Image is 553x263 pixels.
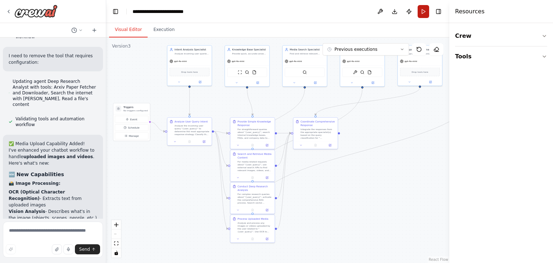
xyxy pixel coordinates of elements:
g: Edge from 5905e307-86a7-479c-8322-807e2d510b5d to f449a179-873f-487d-b24e-2376186314f7 [314,88,422,115]
img: FileReadTool [252,70,256,75]
span: Manage [129,134,139,138]
div: Provide Simple Knowledge ResponseFor straightforward queries about "{user_query}", search interna... [230,117,275,150]
button: Execution [148,22,180,37]
img: ArxivPaperTool [353,70,357,75]
p: No triggers configured [123,109,148,112]
div: Conduct Deep Research AnalysisFor complex research queries about "{user_query}", activate the com... [230,182,275,214]
button: zoom in [112,220,121,229]
strong: Vision Analysis [9,209,45,214]
g: Edge from a5c659e3-5261-4107-8fd3-9a739c2cc80a to 63394a8d-b30b-48da-8630-520856847c66 [214,130,228,231]
g: Edge from b4ecadb8-e545-45f9-8ba3-afd0775a26b8 to f449a179-873f-487d-b24e-2376186314f7 [277,131,291,168]
div: Intent Analysis SpecialistAnalyze incoming user queries to determine the appropriate response str... [167,45,212,86]
button: No output available [245,175,260,180]
div: Process Uploaded MediaAnalyze and process any images or videos uploaded by the user related to "{... [230,215,275,243]
div: Analyze the incoming user query "{user_query}" to determine the most appropriate response strateg... [175,124,210,136]
div: Response CoordinatorIntegrate and synthesize responses from different specialists to provide comp... [397,45,442,86]
p: I've enhanced your chatbot workflow to handle . Here's what's new: [9,147,97,166]
span: gpt-4o-mini [289,60,302,63]
g: Edge from bbcd2221-0423-423e-bc45-a4c8014e6b1a to dd4b20a6-098a-4532-a1a1-13c8559c7810 [251,88,364,180]
span: Send [79,246,90,252]
div: Coordinate Comprehensive ResponseIntegrate the responses from the appropriate specialist(s) based... [293,117,338,150]
button: Manage [115,133,148,139]
g: Edge from c0004154-e56f-4f0b-b410-1bf12fc5d4e8 to a5c659e3-5261-4107-8fd3-9a739c2cc80a [188,88,191,115]
div: For complex research queries about "{user_query}", activate the comprehensive RAG process. Search... [238,193,273,204]
span: gpt-4o-mini [347,60,360,63]
g: Edge from a5c659e3-5261-4107-8fd3-9a739c2cc80a to b4ecadb8-e545-45f9-8ba3-afd0775a26b8 [214,130,228,168]
button: Open in side panel [261,237,273,241]
g: Edge from a5c659e3-5261-4107-8fd3-9a739c2cc80a to 5c064427-a791-4c05-8c9d-f18c1ec35402 [214,130,228,135]
button: fit view [112,239,121,248]
img: FileReadTool [367,70,372,75]
img: SerperDevTool [302,70,307,75]
a: React Flow attribution [429,258,448,262]
button: Open in side panel [190,80,210,84]
button: No output available [308,143,323,147]
g: Edge from 78da0505-3a0f-4e4a-afa5-710277ceaced to 5c064427-a791-4c05-8c9d-f18c1ec35402 [245,88,254,115]
span: gpt-4o-mini [405,60,417,63]
h4: Resources [455,7,485,16]
div: Conduct Deep Research Analysis [238,185,273,192]
img: Logo [14,5,58,18]
button: Open in side panel [261,175,273,180]
button: Schedule [115,124,148,131]
nav: breadcrumb [132,8,199,15]
button: No output available [245,143,260,147]
div: TriggersNo triggers configuredEventScheduleManage [113,103,150,141]
button: Click to speak your automation idea [63,244,73,254]
g: Edge from triggers to a5c659e3-5261-4107-8fd3-9a739c2cc80a [150,120,165,133]
g: Edge from 81161585-ce0d-4e9e-bef4-6b03a9968bd9 to b4ecadb8-e545-45f9-8ba3-afd0775a26b8 [251,88,306,148]
div: Deep Research AnalystConduct comprehensive research on {user_query} using advanced RAG processes,... [340,45,385,87]
span: Previous executions [334,46,377,52]
button: No output available [245,208,260,212]
div: Knowledge Base SpecialistProvide quick, accurate answers to straightforward questions about {user... [225,45,270,87]
strong: 🆕 New Capabilities [9,171,64,177]
button: Upload files [52,244,62,254]
div: Analyze User Query IntentAnalyze the incoming user query "{user_query}" to determine the most app... [167,117,212,146]
div: Integrate the responses from the appropriate specialist(s) based on the query classification for ... [301,128,336,139]
img: SerperDevTool [245,70,249,75]
button: Hide left sidebar [111,6,121,17]
button: toggle interactivity [112,248,121,258]
g: Edge from 5bbe9460-5463-4f88-96dc-76147c5868d4 to 63394a8d-b30b-48da-8630-520856847c66 [251,88,479,213]
strong: 📸 Image Processing: [9,181,60,186]
span: Validating tools and automation workflow [15,116,97,128]
h3: Triggers [123,106,148,109]
strong: uploaded images and videos [23,154,93,159]
div: Media Search Specialist [290,48,325,52]
button: Open in side panel [305,81,325,85]
button: Tools [455,46,547,67]
div: Coordinate Comprehensive Response [301,120,336,127]
button: Open in side panel [261,143,273,147]
button: Crew [455,26,547,46]
button: Improve this prompt [6,244,16,254]
span: Drop tools here [412,70,428,74]
div: Provide Simple Knowledge Response [238,120,273,127]
div: Media Search SpecialistFind and retrieve relevant images, videos, and multimedia content for {use... [282,45,327,87]
button: Switch to previous chat [68,26,86,35]
div: React Flow controls [112,220,121,258]
button: Send [75,244,100,254]
li: - Describes what's in the image (objects, scenes, people, etc.) [9,208,97,221]
div: Knowledge Base Specialist [232,48,267,52]
span: gpt-4o-mini [232,60,244,63]
div: Analyze incoming user queries to determine the appropriate response strategy: simple knowledge lo... [175,52,210,55]
button: Open in side panel [420,80,441,84]
span: Schedule [128,126,139,129]
span: Event [130,117,138,121]
li: - Extracts text from uploaded images [9,189,97,208]
div: Analyze User Query Intent [175,120,208,124]
button: Open in side panel [363,81,383,85]
button: Hide right sidebar [433,6,444,17]
button: Open in side panel [261,208,273,212]
img: SerperDevTool [360,70,364,75]
span: Drop tools here [181,70,198,74]
button: No output available [245,237,260,241]
button: Visual Editor [109,22,148,37]
div: For media-related requests about "{user_query}", use external search APIs to find relevant images... [238,160,273,172]
div: Search and Retrieve Media Content [238,152,273,160]
div: Analyze and process any images or videos uploaded by the user related to "{user_query}". Use OCR ... [238,222,273,233]
button: Open in side panel [324,143,336,147]
div: Provide quick, accurate answers to straightforward questions about {user_query} by searching inte... [232,52,267,55]
div: Version 3 [112,43,131,49]
button: Start a new chat [89,26,100,35]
